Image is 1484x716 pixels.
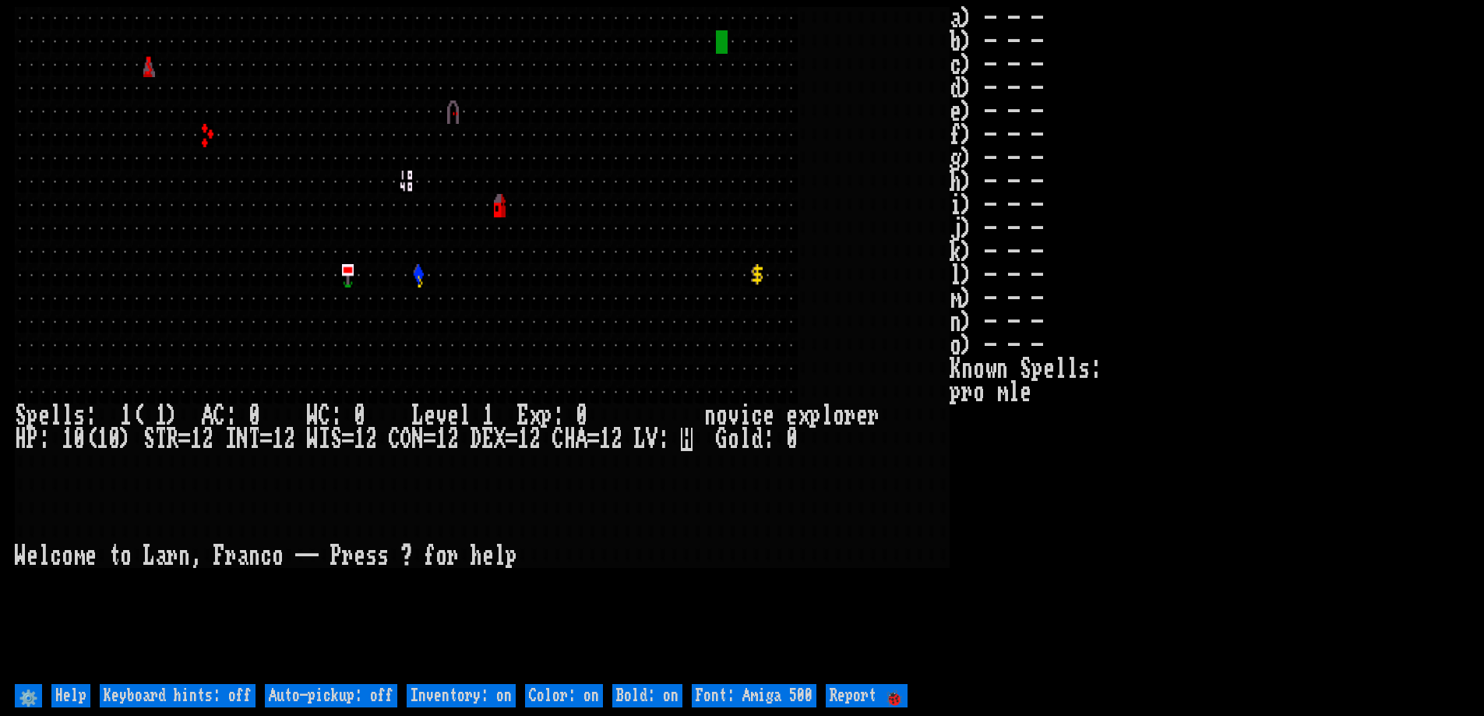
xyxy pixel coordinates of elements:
div: C [319,404,330,428]
div: 1 [517,428,529,451]
div: - [307,545,319,568]
div: r [844,404,856,428]
input: Bold: on [612,684,682,707]
div: 2 [202,428,213,451]
div: W [307,404,319,428]
div: 2 [284,428,295,451]
div: T [249,428,260,451]
div: e [482,545,494,568]
div: n [249,545,260,568]
div: 0 [354,404,365,428]
input: Font: Amiga 500 [692,684,816,707]
div: e [26,545,38,568]
div: ( [85,428,97,451]
div: l [38,545,50,568]
div: = [424,428,435,451]
div: o [272,545,284,568]
div: S [143,428,155,451]
input: Help [51,684,90,707]
div: 2 [611,428,622,451]
div: D [471,428,482,451]
div: 0 [73,428,85,451]
div: 0 [576,404,587,428]
div: 1 [120,404,132,428]
div: x [798,404,809,428]
div: c [50,545,62,568]
div: X [494,428,506,451]
div: 1 [482,404,494,428]
div: l [62,404,73,428]
div: l [494,545,506,568]
div: 0 [249,404,260,428]
div: r [342,545,354,568]
div: e [85,545,97,568]
div: v [728,404,739,428]
div: l [821,404,833,428]
div: : [38,428,50,451]
div: o [833,404,844,428]
div: N [412,428,424,451]
div: 2 [447,428,459,451]
div: s [365,545,377,568]
div: v [435,404,447,428]
div: e [424,404,435,428]
div: e [447,404,459,428]
div: n [178,545,190,568]
div: : [330,404,342,428]
div: L [143,545,155,568]
div: e [856,404,868,428]
div: s [73,404,85,428]
div: p [809,404,821,428]
div: : [225,404,237,428]
div: C [552,428,564,451]
div: 0 [786,428,798,451]
input: ⚙️ [15,684,42,707]
div: 2 [365,428,377,451]
mark: H [681,428,693,451]
div: o [62,545,73,568]
div: 1 [62,428,73,451]
div: : [763,428,774,451]
div: A [202,404,213,428]
div: F [213,545,225,568]
div: e [763,404,774,428]
div: E [482,428,494,451]
div: c [751,404,763,428]
div: 0 [108,428,120,451]
div: 1 [272,428,284,451]
div: 1 [155,404,167,428]
div: 1 [97,428,108,451]
div: A [576,428,587,451]
div: = [342,428,354,451]
div: e [786,404,798,428]
div: p [506,545,517,568]
div: ? [400,545,412,568]
div: = [178,428,190,451]
div: E [517,404,529,428]
div: W [15,545,26,568]
div: = [506,428,517,451]
input: Auto-pickup: off [265,684,397,707]
div: O [400,428,412,451]
div: R [167,428,178,451]
div: e [38,404,50,428]
div: V [646,428,657,451]
div: ) [120,428,132,451]
div: x [529,404,541,428]
div: o [120,545,132,568]
div: 1 [190,428,202,451]
div: : [85,404,97,428]
input: Color: on [525,684,603,707]
div: r [868,404,879,428]
div: P [26,428,38,451]
div: n [704,404,716,428]
div: l [739,428,751,451]
input: Report 🐞 [826,684,908,707]
div: W [307,428,319,451]
div: r [167,545,178,568]
div: o [728,428,739,451]
div: h [471,545,482,568]
div: o [435,545,447,568]
div: a [155,545,167,568]
div: 1 [599,428,611,451]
